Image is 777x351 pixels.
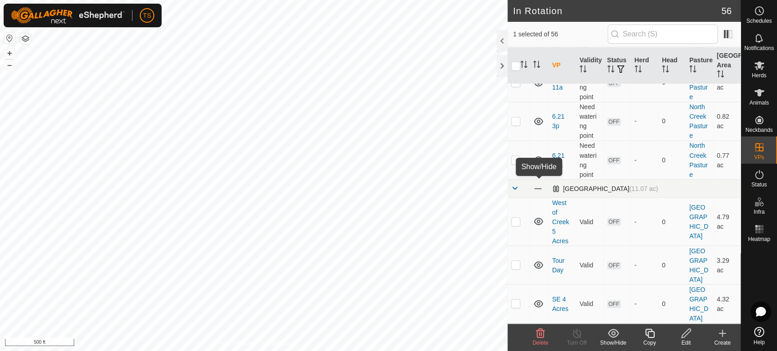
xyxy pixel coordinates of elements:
span: Animals [749,100,769,105]
td: Need watering point [576,102,603,140]
td: 0.77 ac [713,140,741,179]
th: Validity [576,47,603,84]
a: SE 4 Acres [552,295,569,312]
span: OFF [607,118,621,125]
div: Edit [668,339,704,347]
span: Neckbands [745,127,772,133]
span: OFF [607,79,621,87]
div: - [635,260,655,270]
span: Herds [752,73,766,78]
div: Turn Off [559,339,595,347]
a: Help [741,323,777,349]
p-sorticon: Activate to sort [635,66,642,74]
div: - [635,155,655,165]
a: [GEOGRAPHIC_DATA] [689,203,708,239]
a: Contact Us [263,339,289,347]
th: VP [548,47,576,84]
button: – [4,60,15,70]
span: OFF [607,300,621,308]
span: TS [143,11,151,20]
span: Infra [753,209,764,215]
span: (11.07 ac) [630,185,658,192]
td: Valid [576,284,603,323]
span: Status [751,182,767,187]
button: + [4,48,15,59]
span: VPs [754,155,764,160]
span: OFF [607,156,621,164]
p-sorticon: Activate to sort [689,66,696,74]
td: 4.79 ac [713,197,741,246]
a: West of Creek 5 Acres [552,199,569,244]
td: 0 [658,284,686,323]
div: - [635,116,655,126]
a: North Creek Pasture [689,103,707,139]
th: Herd [631,47,658,84]
span: OFF [607,261,621,269]
div: - [635,299,655,308]
h2: In Rotation [513,5,721,16]
a: 6.21 11a [552,151,564,168]
a: [GEOGRAPHIC_DATA] [689,247,708,283]
span: Delete [533,340,548,346]
td: 4.32 ac [713,284,741,323]
a: 6.21 3p [552,113,564,130]
div: Create [704,339,741,347]
a: 6.22 11a [552,74,564,91]
a: Tour Day [552,256,564,273]
td: 0 [658,197,686,246]
div: Copy [631,339,668,347]
a: Privacy Policy [218,339,252,347]
td: 0 [658,140,686,179]
span: 56 [721,4,731,18]
td: 0.82 ac [713,102,741,140]
th: Head [658,47,686,84]
span: Schedules [746,18,772,24]
td: 3.29 ac [713,246,741,284]
span: 1 selected of 56 [513,30,608,39]
td: Valid [576,246,603,284]
td: Need watering point [576,140,603,179]
p-sorticon: Activate to sort [579,66,587,74]
span: Heatmap [748,236,770,242]
input: Search (S) [608,25,718,44]
a: North Creek Pasture [689,142,707,178]
td: 0 [658,102,686,140]
p-sorticon: Activate to sort [662,66,669,74]
td: Valid [576,197,603,246]
p-sorticon: Activate to sort [533,62,540,69]
div: [GEOGRAPHIC_DATA] [552,185,658,192]
span: Notifications [744,45,774,51]
button: Map Layers [20,33,31,44]
img: Gallagher Logo [11,7,125,24]
p-sorticon: Activate to sort [520,62,528,69]
p-sorticon: Activate to sort [717,71,724,79]
span: OFF [607,218,621,226]
th: Status [604,47,631,84]
div: - [635,217,655,226]
td: 0 [658,246,686,284]
span: Help [753,340,765,345]
a: [GEOGRAPHIC_DATA] [689,286,708,321]
th: [GEOGRAPHIC_DATA] Area [713,47,741,84]
a: North Creek Pasture [689,65,707,100]
div: Show/Hide [595,339,631,347]
p-sorticon: Activate to sort [607,66,614,74]
button: Reset Map [4,33,15,44]
th: Pasture [686,47,713,84]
